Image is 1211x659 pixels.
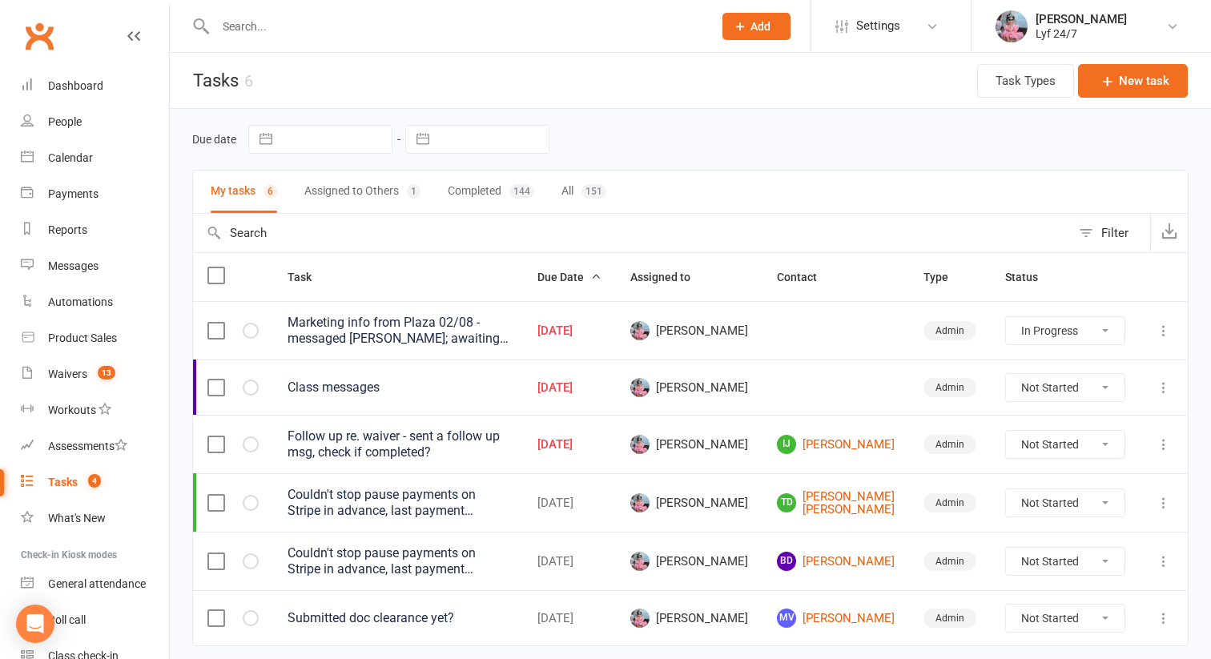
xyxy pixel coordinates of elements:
div: [DATE] [537,496,601,510]
button: Task [288,267,329,287]
div: Automations [48,295,113,308]
a: BD[PERSON_NAME] [777,552,895,571]
input: Search... [211,15,702,38]
span: [PERSON_NAME] [630,435,748,454]
span: Due Date [537,271,601,283]
a: Tasks 4 [21,464,169,500]
a: Product Sales [21,320,169,356]
a: Calendar [21,140,169,176]
div: 6 [264,184,277,199]
button: Assigned to [630,267,708,287]
div: [DATE] [537,381,601,395]
label: Due date [192,133,236,146]
button: Type [923,267,966,287]
span: Settings [856,8,900,44]
div: Marketing info from Plaza 02/08 - messaged [PERSON_NAME]; awaiting reply - what's the outline ST [288,315,509,347]
div: Admin [923,378,976,397]
div: Couldn't stop pause payments on Stripe in advance, last payment would've gone through on [DATE], ... [288,545,509,577]
button: Status [1005,267,1056,287]
div: Admin [923,609,976,628]
div: Admin [923,321,976,340]
div: Assessments [48,440,127,452]
div: Admin [923,493,976,512]
img: Shali Thevarasan [630,552,650,571]
div: 144 [509,184,534,199]
div: [DATE] [537,324,601,338]
a: Waivers 13 [21,356,169,392]
div: [DATE] [537,438,601,452]
div: Follow up re. waiver - sent a follow up msg, check if completed? [288,428,509,460]
a: Messages [21,248,169,284]
button: All151 [561,171,606,213]
button: New task [1078,64,1188,98]
div: Calendar [48,151,93,164]
div: Lyf 24/7 [1036,26,1127,41]
div: [PERSON_NAME] [1036,12,1127,26]
div: Dashboard [48,79,103,92]
span: Contact [777,271,835,283]
a: TD[PERSON_NAME] [PERSON_NAME] [777,490,895,516]
div: [DATE] [537,555,601,569]
div: Open Intercom Messenger [16,605,54,643]
a: People [21,104,169,140]
span: [PERSON_NAME] [630,378,748,397]
div: Class messages [288,380,509,396]
a: Reports [21,212,169,248]
div: 6 [244,71,253,90]
button: My tasks6 [211,171,277,213]
img: Shali Thevarasan [630,378,650,397]
div: Admin [923,435,976,454]
div: Waivers [48,368,87,380]
div: Reports [48,223,87,236]
div: Tasks [48,476,78,488]
a: MV[PERSON_NAME] [777,609,895,628]
div: Workouts [48,404,96,416]
a: Assessments [21,428,169,464]
button: Contact [777,267,835,287]
button: Completed144 [448,171,534,213]
div: Couldn't stop pause payments on Stripe in advance, last payment would've gone through on [DATE], ... [288,487,509,519]
img: Shali Thevarasan [630,493,650,512]
div: Product Sales [48,332,117,344]
span: BD [777,552,796,571]
div: Submitted doc clearance yet? [288,610,509,626]
button: Assigned to Others1 [304,171,420,213]
div: Roll call [48,613,86,626]
div: Admin [923,552,976,571]
a: General attendance kiosk mode [21,566,169,602]
span: Assigned to [630,271,708,283]
input: Search [193,214,1071,252]
div: General attendance [48,577,146,590]
div: People [48,115,82,128]
img: Shali Thevarasan [630,321,650,340]
div: Filter [1101,223,1129,243]
div: [DATE] [537,612,601,625]
img: thumb_image1747747990.png [996,10,1028,42]
button: Filter [1071,214,1150,252]
img: Shali Thevarasan [630,435,650,454]
span: [PERSON_NAME] [630,321,748,340]
span: TD [777,493,796,512]
a: Dashboard [21,68,169,104]
a: Payments [21,176,169,212]
a: What's New [21,500,169,536]
a: IJ[PERSON_NAME] [777,435,895,454]
span: [PERSON_NAME] [630,552,748,571]
span: 4 [88,474,101,488]
div: What's New [48,512,106,524]
span: IJ [777,435,796,454]
div: 1 [407,184,420,199]
span: 13 [98,366,115,380]
div: Messages [48,259,99,272]
span: Add [750,20,770,33]
span: MV [777,609,796,628]
a: Automations [21,284,169,320]
span: Status [1005,271,1056,283]
img: Shali Thevarasan [630,609,650,628]
a: Workouts [21,392,169,428]
span: Task [288,271,329,283]
span: Type [923,271,966,283]
button: Task Types [977,64,1074,98]
h1: Tasks [170,53,253,108]
div: 151 [581,184,606,199]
